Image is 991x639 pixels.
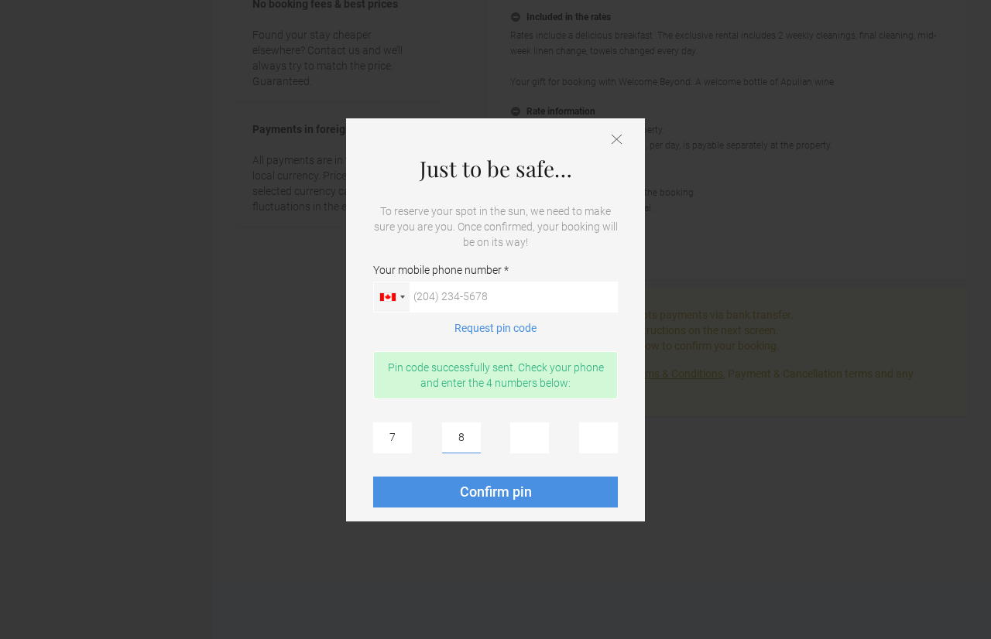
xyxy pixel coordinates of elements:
span: Your mobile phone number [373,262,509,278]
div: Canada: +1 [374,282,410,312]
input: Your mobile phone number [373,282,618,313]
span: Confirm pin [460,484,532,500]
button: Close [612,134,622,147]
div: Pin code successfully sent. Check your phone and enter the 4 numbers below: [373,351,618,399]
button: Confirm pin [373,477,618,507]
p: To reserve your spot in the sun, we need to make sure you are you. Once confirmed, your booking w... [373,203,618,250]
h4: Just to be safe… [373,157,618,180]
button: Request pin code [445,320,546,336]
